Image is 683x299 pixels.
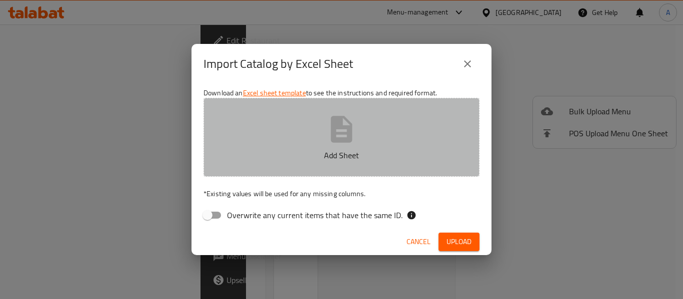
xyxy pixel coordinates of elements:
span: Cancel [406,236,430,248]
span: Overwrite any current items that have the same ID. [227,209,402,221]
button: Add Sheet [203,98,479,177]
button: close [455,52,479,76]
svg: If the overwrite option isn't selected, then the items that match an existing ID will be ignored ... [406,210,416,220]
button: Cancel [402,233,434,251]
span: Upload [446,236,471,248]
h2: Import Catalog by Excel Sheet [203,56,353,72]
div: Download an to see the instructions and required format. [191,84,491,229]
p: Add Sheet [219,149,464,161]
button: Upload [438,233,479,251]
p: Existing values will be used for any missing columns. [203,189,479,199]
a: Excel sheet template [243,86,306,99]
